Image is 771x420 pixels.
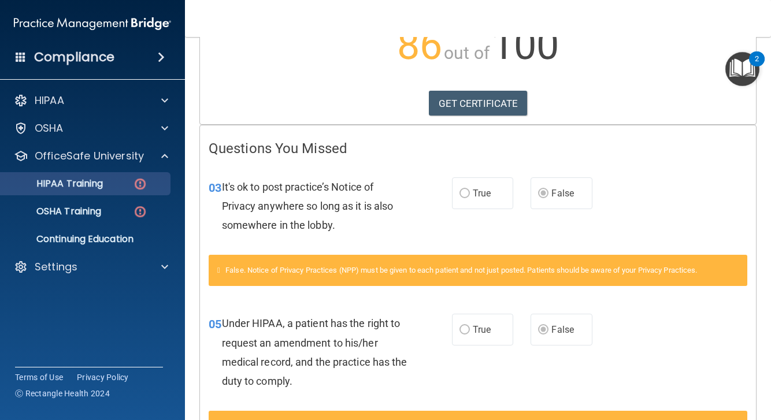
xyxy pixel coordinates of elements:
[551,188,574,199] span: False
[15,388,110,399] span: Ⓒ Rectangle Health 2024
[429,91,528,116] a: GET CERTIFICATE
[473,324,491,335] span: True
[35,94,64,107] p: HIPAA
[713,348,757,392] iframe: Drift Widget Chat Controller
[34,49,114,65] h4: Compliance
[397,21,442,69] span: 86
[14,149,168,163] a: OfficeSafe University
[551,324,574,335] span: False
[444,43,490,63] span: out of
[538,189,548,198] input: False
[14,260,168,274] a: Settings
[225,266,697,274] span: False. Notice of Privacy Practices (NPP) must be given to each patient and not just posted. Patie...
[14,94,168,107] a: HIPAA
[473,188,491,199] span: True
[209,317,221,331] span: 05
[14,12,171,35] img: PMB logo
[222,317,407,387] span: Under HIPAA, a patient has the right to request an amendment to his/her medical record, and the p...
[538,326,548,334] input: False
[14,121,168,135] a: OSHA
[35,260,77,274] p: Settings
[491,21,559,69] span: 100
[133,177,147,191] img: danger-circle.6113f641.png
[222,181,394,231] span: It's ok to post practice’s Notice of Privacy anywhere so long as it is also somewhere in the lobby.
[8,178,103,189] p: HIPAA Training
[35,149,144,163] p: OfficeSafe University
[35,121,64,135] p: OSHA
[15,371,63,383] a: Terms of Use
[459,326,470,334] input: True
[77,371,129,383] a: Privacy Policy
[725,52,759,86] button: Open Resource Center, 2 new notifications
[8,233,165,245] p: Continuing Education
[209,141,747,156] h4: Questions You Missed
[755,59,759,74] div: 2
[8,206,101,217] p: OSHA Training
[133,205,147,219] img: danger-circle.6113f641.png
[459,189,470,198] input: True
[209,181,221,195] span: 03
